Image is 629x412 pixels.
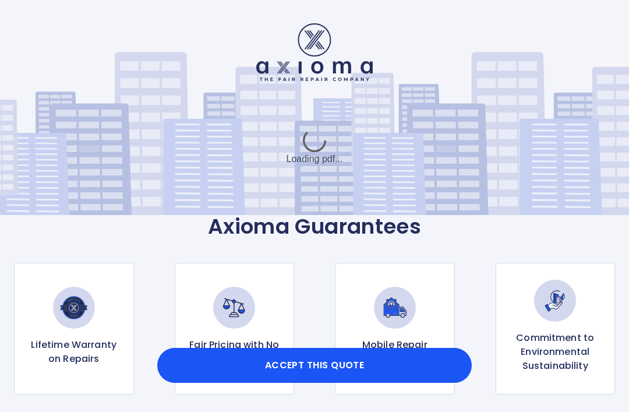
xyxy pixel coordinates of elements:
p: Axioma Guarantees [14,214,615,240]
img: Fair Pricing with No Hidden Fees [213,287,255,329]
img: Logo [256,23,373,81]
img: Commitment to Environmental Sustainability [534,280,576,322]
img: Lifetime Warranty on Repairs [53,287,95,329]
p: Commitment to Environmental Sustainability [506,331,606,373]
p: Mobile Repair Services [345,338,445,366]
p: Lifetime Warranty on Repairs [24,338,124,366]
button: Accept this Quote [157,348,472,383]
img: Mobile Repair Services [374,287,416,329]
p: Fair Pricing with No Hidden Fees [185,338,285,366]
div: Loading pdf... [227,118,402,177]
